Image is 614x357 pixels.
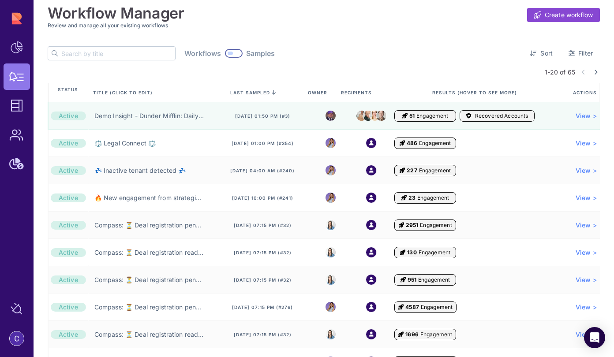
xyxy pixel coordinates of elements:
span: 486 [407,140,417,147]
span: 1696 [405,331,419,338]
a: Compass: ⏳ Deal registration ready to convert (RPM) ⏳ [94,330,205,339]
img: 8525803544391_e4bc78f9dfe39fb1ff36_32.jpg [326,220,336,230]
div: Open Intercom Messenger [584,327,605,348]
img: stanley.jpeg [356,109,367,123]
span: Engagement [419,249,450,256]
i: Engagement [400,167,405,174]
div: Active [51,275,86,284]
a: ⚖️ Legal Connect ⚖️ [94,139,156,148]
span: [DATE] 07:15 pm (#32) [234,222,292,228]
img: account-photo [10,331,24,346]
span: 951 [408,276,416,283]
span: Results (Hover to see more) [432,89,519,96]
span: 2951 [406,222,419,229]
img: 8988563339665_5a12f1d3e1fcf310ea11_32.png [326,302,336,312]
span: Engagement [417,194,449,201]
span: [DATE] 07:15 pm (#32) [234,277,292,283]
div: Active [51,166,86,175]
span: Workflows [184,49,221,58]
span: Recovered Accounts [475,112,528,119]
a: Compass: ⏳ Deal registration ready to convert (RPM Manager) ⏳ [94,248,205,257]
a: View > [576,248,597,257]
i: Accounts [466,112,472,119]
a: View > [576,166,597,175]
span: Engagement [420,331,452,338]
i: Engagement [401,194,407,201]
img: 8525803544391_e4bc78f9dfe39fb1ff36_32.jpg [326,275,336,285]
i: Engagement [400,140,405,147]
a: View > [576,275,597,284]
span: Create workflow [545,11,593,19]
a: Compass: ⏳ Deal registration pending your team's approval (AE Manager) ⏳ [94,221,205,230]
h3: Review and manage all your existing workflows [48,22,600,29]
span: 4587 [405,304,419,311]
span: Actions [573,89,599,96]
span: Engagement [420,222,452,229]
a: View > [576,303,597,312]
span: [DATE] 07:15 pm (#32) [234,331,292,338]
span: [DATE] 10:00 pm (#241) [232,195,293,201]
span: 227 [407,167,417,174]
a: View > [576,193,597,202]
span: Owner [308,89,329,96]
img: dwight.png [376,108,386,123]
img: creed.jpeg [363,108,373,123]
img: michael.jpeg [326,111,336,121]
a: 🔥 New engagement from strategic customer 🔥 (BDR) [94,193,205,202]
span: Engagement [419,140,451,147]
span: Sort [540,49,553,58]
span: 51 [409,112,415,119]
span: Samples [246,49,275,58]
a: Demo Insight - Dunder Mifflin: Daily Sales [94,112,205,120]
span: [DATE] 01:00 pm (#354) [232,140,294,146]
span: [DATE] 01:50 pm (#3) [235,113,290,119]
span: last sampled [230,90,270,95]
img: 8988563339665_5a12f1d3e1fcf310ea11_32.png [326,138,336,148]
div: Active [51,112,86,120]
img: 8988563339665_5a12f1d3e1fcf310ea11_32.png [326,193,336,203]
i: Engagement [399,222,404,229]
input: Search by title [61,47,175,60]
a: View > [576,330,597,339]
i: Engagement [398,331,404,338]
a: Compass: ⏳ Deal registration pending your approval (AE) ⏳ [94,303,205,312]
span: Recipients [341,89,374,96]
span: 130 [407,249,416,256]
a: Compass: ⏳ Deal registration pending your team's approval (RPM Manager) ⏳ [94,275,205,284]
i: Engagement [398,304,404,311]
span: 1-20 of 65 [545,67,575,77]
span: Status [58,86,78,99]
a: View > [576,112,597,120]
img: 8525803544391_e4bc78f9dfe39fb1ff36_32.jpg [326,329,336,339]
span: View > [576,221,597,230]
span: [DATE] 07:15 pm (#32) [234,249,292,256]
span: [DATE] 04:00 am (#240) [230,167,295,174]
i: Engagement [400,249,405,256]
span: Engagement [418,276,450,283]
div: Active [51,139,86,148]
span: Filter [578,49,593,58]
img: angela.jpeg [370,108,380,123]
div: Active [51,248,86,257]
a: View > [576,139,597,148]
span: 23 [408,194,416,201]
div: Active [51,330,86,339]
span: [DATE] 07:15 pm (#276) [232,304,293,310]
i: Engagement [402,112,408,119]
img: 8988563339665_5a12f1d3e1fcf310ea11_32.png [326,165,336,175]
div: Active [51,221,86,230]
i: Engagement [401,276,406,283]
span: Engagement [421,304,453,311]
a: 💤 Inactive tenant detected 💤 [94,166,186,175]
div: Active [51,193,86,202]
img: 8525803544391_e4bc78f9dfe39fb1ff36_32.jpg [326,247,336,257]
span: Engagement [419,167,451,174]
